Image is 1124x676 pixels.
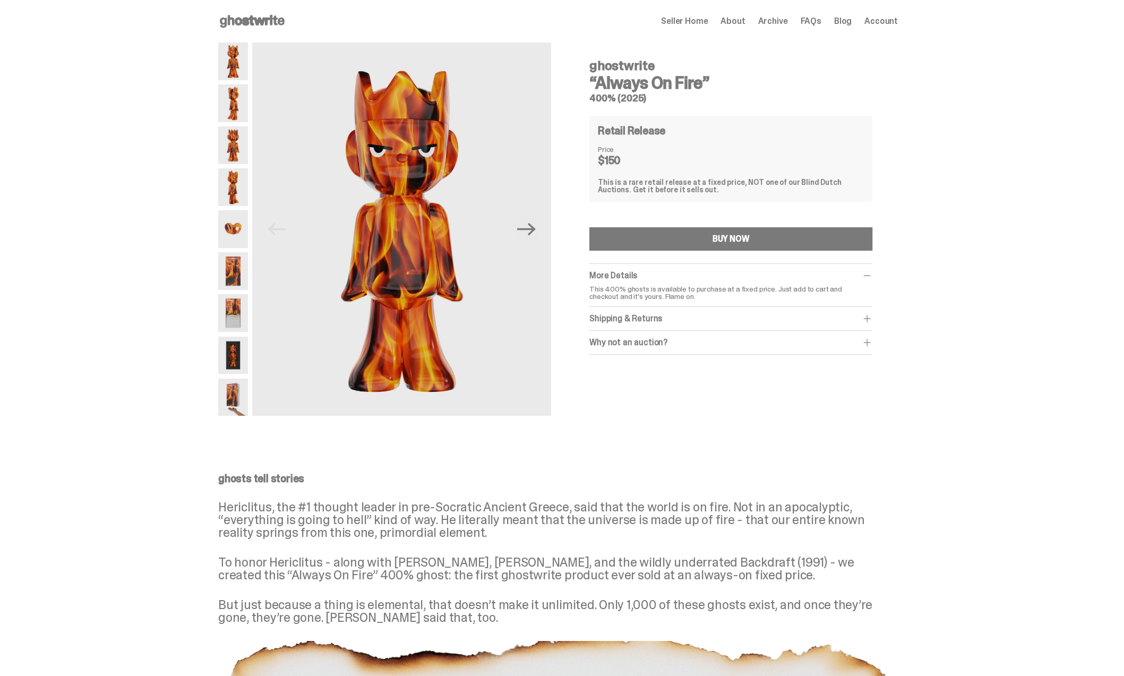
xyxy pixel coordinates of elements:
img: Always-On-Fire---Website-Archive.2485X.png [218,84,248,122]
p: But just because a thing is elemental, that doesn’t make it unlimited. Only 1,000 of these ghosts... [218,598,898,624]
div: This is a rare retail release at a fixed price, NOT one of our Blind Dutch Auctions. Get it befor... [598,178,864,193]
p: This 400% ghosts is available to purchase at a fixed price. Just add to cart and checkout and it'... [589,285,872,300]
button: BUY NOW [589,227,872,251]
div: BUY NOW [713,235,750,243]
a: Account [864,17,898,25]
h3: “Always On Fire” [589,74,872,91]
img: Always-On-Fire---Website-Archive.2487X.png [218,126,248,164]
a: Seller Home [661,17,708,25]
img: Always-On-Fire---Website-Archive.2484X.png [252,42,551,416]
button: Next [515,218,538,241]
a: Blog [834,17,852,25]
div: Why not an auction? [589,337,872,348]
p: To honor Hericlitus - along with [PERSON_NAME], [PERSON_NAME], and the wildly underrated Backdraf... [218,556,898,581]
img: Always-On-Fire---Website-Archive.2491X.png [218,252,248,290]
h4: ghostwrite [589,59,872,72]
h4: Retail Release [598,125,665,136]
img: Always-On-Fire---Website-Archive.2494X.png [218,294,248,332]
a: Archive [758,17,787,25]
img: Always-On-Fire---Website-Archive.2484X.png [218,42,248,80]
div: Shipping & Returns [589,313,872,324]
p: ghosts tell stories [218,473,898,484]
img: Always-On-Fire---Website-Archive.2522XX.png [218,379,248,416]
h5: 400% (2025) [589,93,872,103]
dt: Price [598,146,651,153]
img: Always-On-Fire---Website-Archive.2490X.png [218,210,248,248]
img: Always-On-Fire---Website-Archive.2497X.png [218,337,248,374]
a: FAQs [800,17,821,25]
dd: $150 [598,155,651,166]
p: Hericlitus, the #1 thought leader in pre-Socratic Ancient Greece, said that the world is on fire.... [218,501,898,539]
span: More Details [589,270,637,281]
img: Always-On-Fire---Website-Archive.2489X.png [218,168,248,206]
a: About [720,17,745,25]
